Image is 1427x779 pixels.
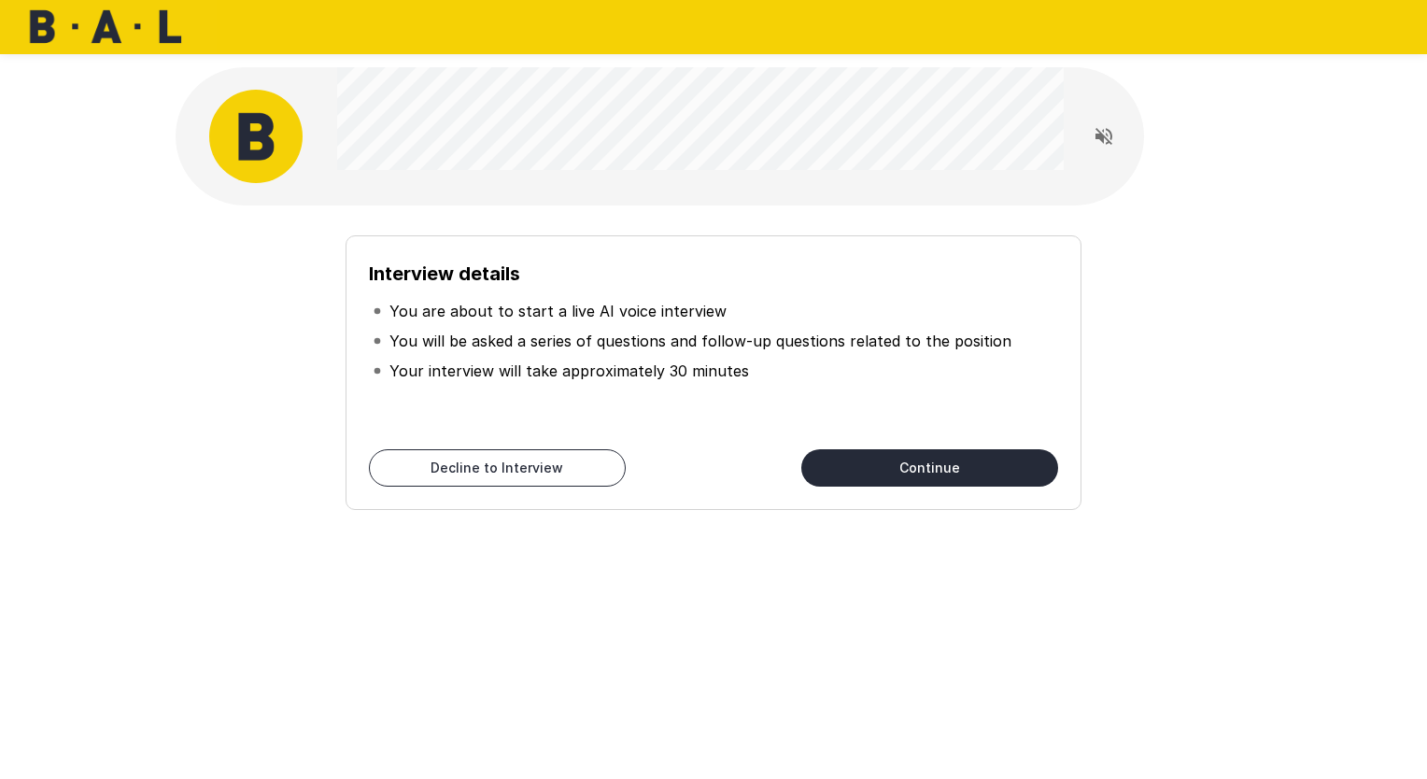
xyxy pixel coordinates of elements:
p: You are about to start a live AI voice interview [389,300,727,322]
img: bal_avatar.png [209,90,303,183]
p: You will be asked a series of questions and follow-up questions related to the position [389,330,1011,352]
button: Read questions aloud [1085,118,1123,155]
button: Decline to Interview [369,449,626,487]
b: Interview details [369,262,520,285]
p: Your interview will take approximately 30 minutes [389,360,749,382]
button: Continue [801,449,1058,487]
